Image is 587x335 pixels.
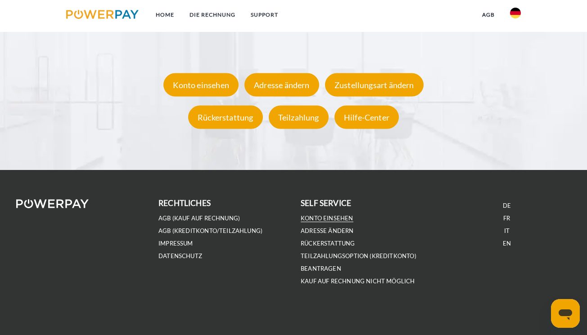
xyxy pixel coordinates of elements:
a: DATENSCHUTZ [158,252,202,260]
div: Teilzahlung [269,106,329,129]
b: rechtliches [158,198,211,208]
a: Hilfe-Center [332,112,401,122]
a: AGB (Kreditkonto/Teilzahlung) [158,227,262,235]
a: Kauf auf Rechnung nicht möglich [301,277,415,285]
a: DE [503,202,511,210]
a: Rückerstattung [186,112,265,122]
img: de [510,8,521,18]
a: FR [503,214,510,222]
a: DIE RECHNUNG [182,7,243,23]
a: SUPPORT [243,7,286,23]
a: Home [148,7,182,23]
a: Teilzahlungsoption (KREDITKONTO) beantragen [301,252,416,272]
a: Adresse ändern [301,227,354,235]
div: Hilfe-Center [334,106,399,129]
a: EN [503,240,511,247]
div: Konto einsehen [163,73,239,97]
div: Rückerstattung [188,106,263,129]
a: Konto einsehen [301,214,353,222]
a: agb [474,7,502,23]
div: Zustellungsart ändern [325,73,424,97]
img: logo-powerpay.svg [66,10,139,19]
a: Konto einsehen [161,80,241,90]
a: IMPRESSUM [158,240,193,247]
a: IT [504,227,510,235]
b: self service [301,198,351,208]
div: Adresse ändern [244,73,319,97]
img: logo-powerpay-white.svg [16,199,89,208]
a: Zustellungsart ändern [323,80,426,90]
a: Rückerstattung [301,240,355,247]
a: AGB (Kauf auf Rechnung) [158,214,240,222]
iframe: Schaltfläche zum Öffnen des Messaging-Fensters [551,299,580,328]
a: Adresse ändern [242,80,321,90]
a: Teilzahlung [266,112,331,122]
